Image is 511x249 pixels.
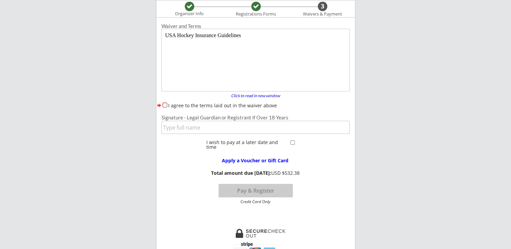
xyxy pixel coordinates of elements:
[209,170,302,176] div: USD $532.38
[246,228,267,234] strong: SECURE
[219,184,293,197] button: Pay & Register
[161,24,350,29] div: Waiver and Terms
[227,94,284,99] a: Click to read in new window
[212,158,299,163] div: Apply a Voucher or Gift Card
[168,102,277,109] label: I agree to the terms laid out in the waiver above
[299,11,346,17] div: Waivers & Payment
[221,200,290,204] div: Credit Card Only
[161,121,350,134] input: Type full name
[3,3,185,60] body: USA Hockey Insurance Guidelines
[206,140,288,149] div: I wish to pay at a later date and time
[211,170,271,176] strong: Total amount due [DATE]:
[156,102,162,109] button: forward
[161,115,350,120] div: Signature - Legal Guardian or Registrant if Over 18 Years
[171,11,208,17] div: Organizer Info
[233,11,279,17] div: Registrations Forms
[227,94,284,98] div: Click to read in new window
[318,3,327,10] div: 3
[246,229,286,238] div: CHECKOUT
